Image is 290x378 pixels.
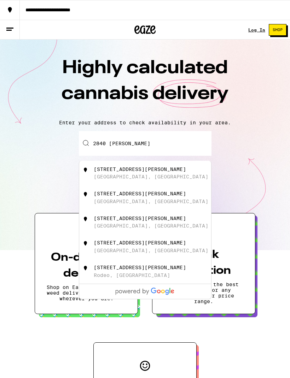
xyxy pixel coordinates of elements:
[82,265,89,272] img: 2840 Parker Avenue
[94,240,186,246] div: [STREET_ADDRESS][PERSON_NAME]
[82,166,89,173] img: 2840 Parker Street
[7,120,283,125] p: Enter your address to check availability in your area.
[94,166,186,172] div: [STREET_ADDRESS][PERSON_NAME]
[94,272,170,278] div: Rodeo, [GEOGRAPHIC_DATA]
[94,191,186,196] div: [STREET_ADDRESS][PERSON_NAME]
[82,215,89,223] img: 2840 Parker Avenue
[35,213,138,314] button: On-demand deliveryShop on Eaze and get your weed delivered on demand, wherever you are.
[46,250,126,282] h3: On-demand delivery
[82,191,89,198] img: 2840 Parker Rd
[46,284,126,301] p: Shop on Eaze and get your weed delivered on demand, wherever you are.
[79,131,211,156] input: Enter your delivery address
[21,55,269,114] h1: Highly calculated cannabis delivery
[4,5,51,11] span: Hi. Need any help?
[94,265,186,270] div: [STREET_ADDRESS][PERSON_NAME]
[94,199,208,204] div: [GEOGRAPHIC_DATA], [GEOGRAPHIC_DATA]
[94,215,186,221] div: [STREET_ADDRESS][PERSON_NAME]
[94,248,208,253] div: [GEOGRAPHIC_DATA], [GEOGRAPHIC_DATA]
[273,28,283,32] span: Shop
[94,223,208,229] div: [GEOGRAPHIC_DATA], [GEOGRAPHIC_DATA]
[82,240,89,247] img: 2840 Parker Avenue
[248,28,265,32] a: Log In
[94,174,208,179] div: [GEOGRAPHIC_DATA], [GEOGRAPHIC_DATA]
[265,24,290,36] a: Shop
[269,24,286,36] button: Shop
